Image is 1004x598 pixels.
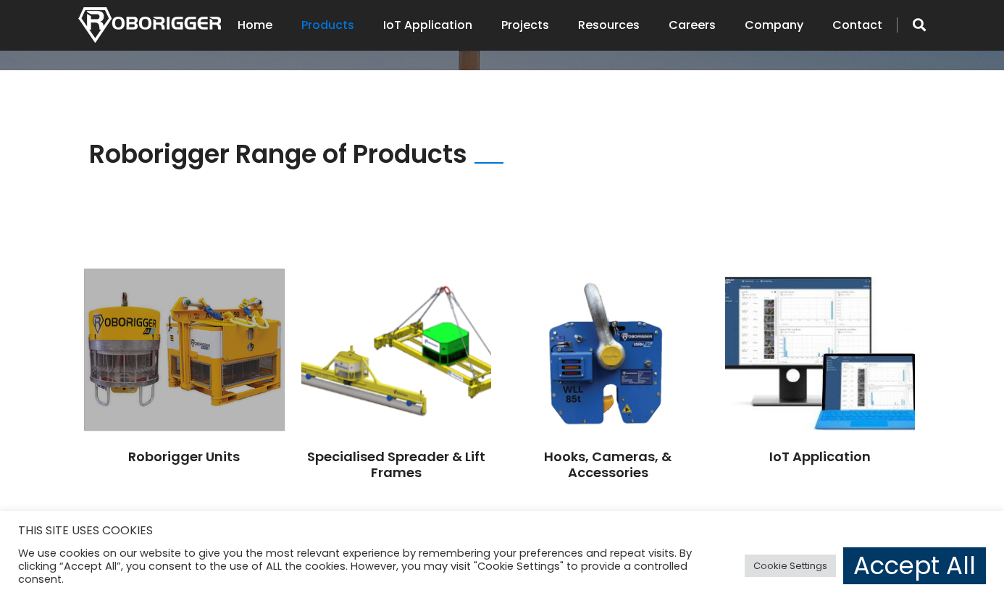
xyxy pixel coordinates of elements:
a: Resources [578,3,640,48]
img: Nortech [78,7,221,43]
a: Contact [832,3,882,48]
a: Accept All [843,547,986,584]
div: We use cookies on our website to give you the most relevant experience by remembering your prefer... [18,547,695,586]
a: Specialised Spreader & Lift Frames [307,447,485,481]
a: Hooks, Cameras, & Accessories [544,447,672,481]
a: Company [745,3,803,48]
h2: Roborigger Range of Products [89,139,467,169]
h5: THIS SITE USES COOKIES [18,521,986,540]
a: Projects [501,3,549,48]
a: Products [301,3,354,48]
a: IoT Application [383,3,472,48]
a: IoT Application [769,447,871,466]
a: Cookie Settings [745,555,836,577]
a: Roborigger Units [128,447,240,466]
a: Home [238,3,272,48]
a: Careers [669,3,716,48]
